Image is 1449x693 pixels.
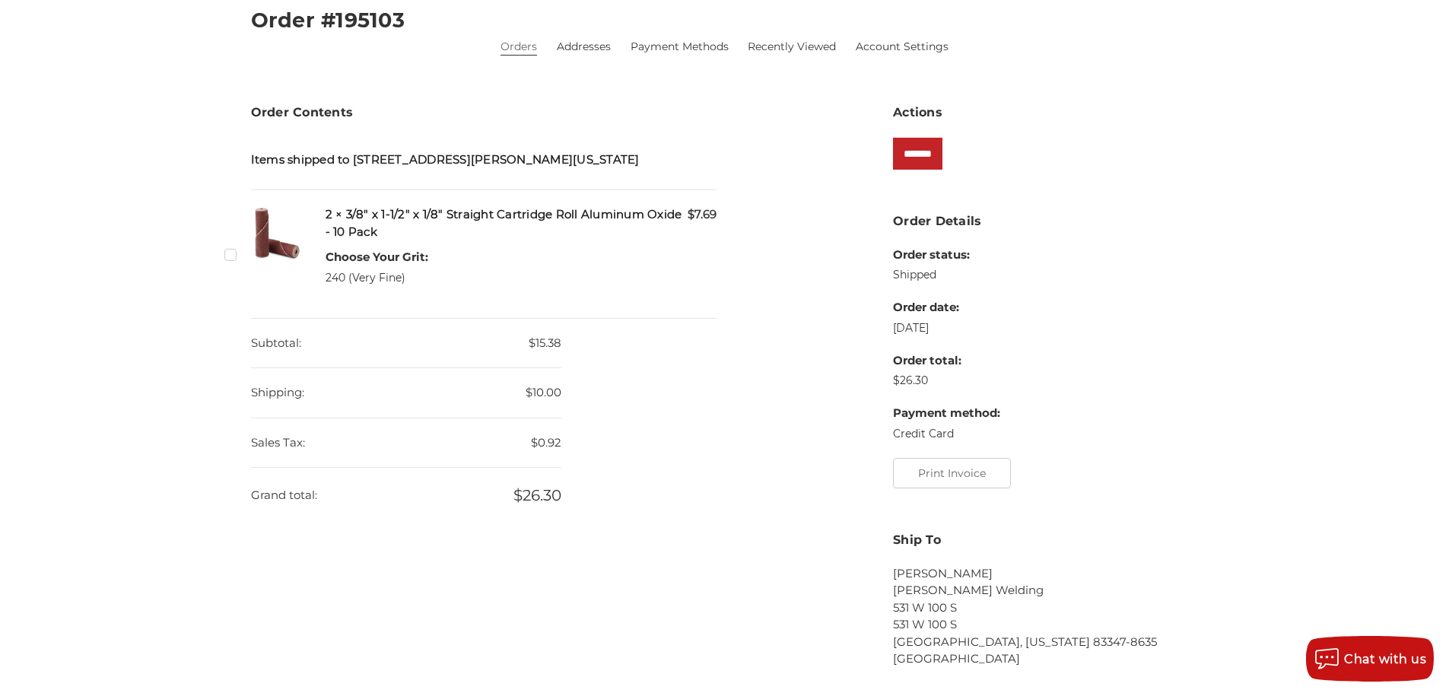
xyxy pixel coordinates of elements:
h5: Items shipped to [STREET_ADDRESS][PERSON_NAME][US_STATE] [251,151,717,169]
h2: Order #195103 [251,10,1199,30]
dt: Choose Your Grit: [326,249,428,266]
li: [PERSON_NAME] Welding [893,582,1198,599]
dd: 240 (Very Fine) [326,270,428,286]
dd: $15.38 [251,319,561,369]
dt: Order total: [893,352,1000,370]
dd: Credit Card [893,426,1000,442]
h3: Order Details [893,212,1198,230]
h5: 2 × 3/8" x 1-1/2" x 1/8" Straight Cartridge Roll Aluminum Oxide - 10 Pack [326,206,717,240]
dd: [DATE] [893,320,1000,336]
h3: Ship To [893,531,1198,549]
dd: $26.30 [251,468,561,523]
a: Addresses [557,39,611,55]
dd: $10.00 [251,368,561,418]
span: $7.69 [688,206,717,224]
dd: $26.30 [893,373,1000,389]
dd: $0.92 [251,418,561,469]
button: Chat with us [1306,636,1434,682]
span: Chat with us [1344,652,1426,666]
li: [GEOGRAPHIC_DATA] [893,650,1198,668]
dt: Shipping: [251,368,304,418]
h3: Actions [893,103,1198,122]
a: Account Settings [856,39,949,55]
img: Cartridge Roll 3/8" x 1-1/2" x 1/8" Straight [251,206,304,259]
dt: Order date: [893,299,1000,316]
h3: Order Contents [251,103,717,122]
dt: Sales Tax: [251,418,305,468]
a: Recently Viewed [748,39,836,55]
a: Orders [500,39,537,55]
dt: Payment method: [893,405,1000,422]
li: 531 W 100 S [893,616,1198,634]
button: Print Invoice [893,458,1011,488]
li: [GEOGRAPHIC_DATA], [US_STATE] 83347-8635 [893,634,1198,651]
dt: Order status: [893,246,1000,264]
li: [PERSON_NAME] [893,565,1198,583]
li: 531 W 100 S [893,599,1198,617]
dt: Subtotal: [251,319,301,368]
dt: Grand total: [251,471,317,520]
dd: Shipped [893,267,1000,283]
a: Payment Methods [631,39,729,55]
